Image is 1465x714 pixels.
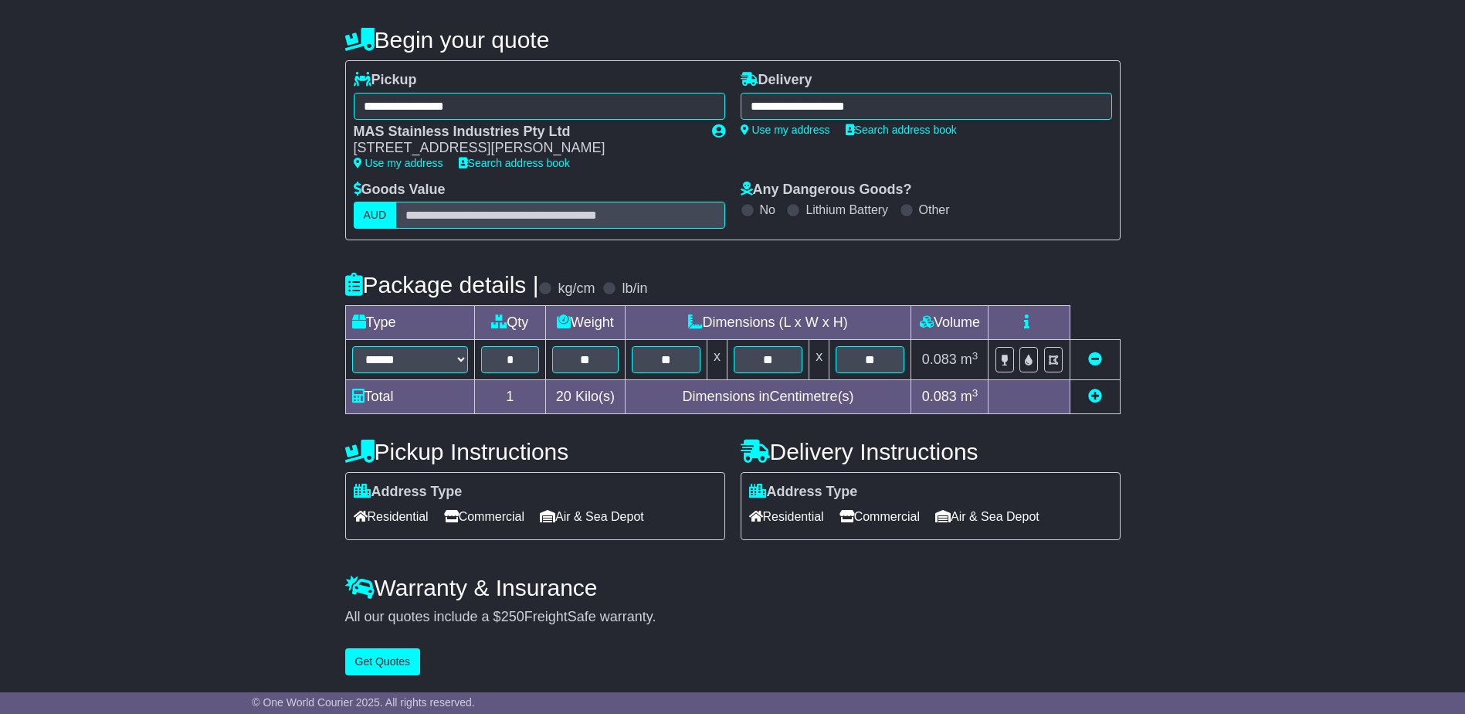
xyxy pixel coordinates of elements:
label: Goods Value [354,182,446,199]
label: Other [919,202,950,217]
span: Air & Sea Depot [540,505,644,529]
span: 0.083 [922,352,957,367]
span: m [961,389,978,404]
a: Use my address [354,157,443,169]
label: Address Type [354,484,463,501]
label: AUD [354,202,397,229]
td: Dimensions (L x W x H) [625,306,911,340]
div: All our quotes include a $ FreightSafe warranty. [345,609,1121,626]
td: 1 [474,380,546,414]
span: Residential [354,505,429,529]
span: 250 [501,609,524,624]
label: Delivery [741,72,812,89]
td: Kilo(s) [546,380,626,414]
td: Qty [474,306,546,340]
div: [STREET_ADDRESS][PERSON_NAME] [354,140,697,157]
div: MAS Stainless Industries Pty Ltd [354,124,697,141]
sup: 3 [972,350,978,362]
h4: Begin your quote [345,27,1121,53]
label: Lithium Battery [805,202,888,217]
a: Search address book [459,157,570,169]
td: x [707,340,727,380]
td: Total [345,380,474,414]
a: Add new item [1088,389,1102,404]
sup: 3 [972,387,978,399]
td: Volume [911,306,989,340]
h4: Warranty & Insurance [345,575,1121,600]
td: x [809,340,829,380]
span: Residential [749,505,824,529]
label: kg/cm [558,280,595,297]
span: Air & Sea Depot [935,505,1039,529]
a: Remove this item [1088,352,1102,367]
span: Commercial [444,505,524,529]
td: Weight [546,306,626,340]
button: Get Quotes [345,648,421,675]
span: m [961,352,978,367]
span: © One World Courier 2025. All rights reserved. [252,696,475,709]
td: Type [345,306,474,340]
h4: Delivery Instructions [741,439,1121,464]
label: No [760,202,775,217]
td: Dimensions in Centimetre(s) [625,380,911,414]
label: lb/in [622,280,647,297]
span: Commercial [839,505,920,529]
a: Search address book [846,124,957,136]
h4: Package details | [345,272,539,297]
label: Address Type [749,484,858,501]
a: Use my address [741,124,830,136]
span: 20 [556,389,571,404]
label: Any Dangerous Goods? [741,182,912,199]
h4: Pickup Instructions [345,439,725,464]
label: Pickup [354,72,417,89]
span: 0.083 [922,389,957,404]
